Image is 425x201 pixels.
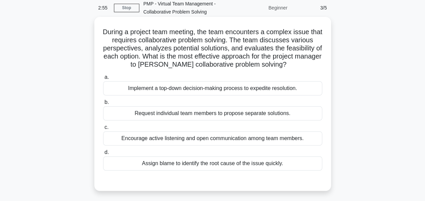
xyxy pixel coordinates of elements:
[103,131,322,146] div: Encourage active listening and open communication among team members.
[104,99,109,105] span: b.
[104,124,109,130] span: c.
[94,1,114,15] div: 2:55
[103,156,322,171] div: Assign blame to identify the root cause of the issue quickly.
[104,74,109,80] span: a.
[232,1,291,15] div: Beginner
[103,81,322,95] div: Implement a top-down decision-making process to expedite resolution.
[114,4,139,12] a: Stop
[291,1,331,15] div: 3/5
[102,28,323,69] h5: During a project team meeting, the team encounters a complex issue that requires collaborative pr...
[103,106,322,120] div: Request individual team members to propose separate solutions.
[104,149,109,155] span: d.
